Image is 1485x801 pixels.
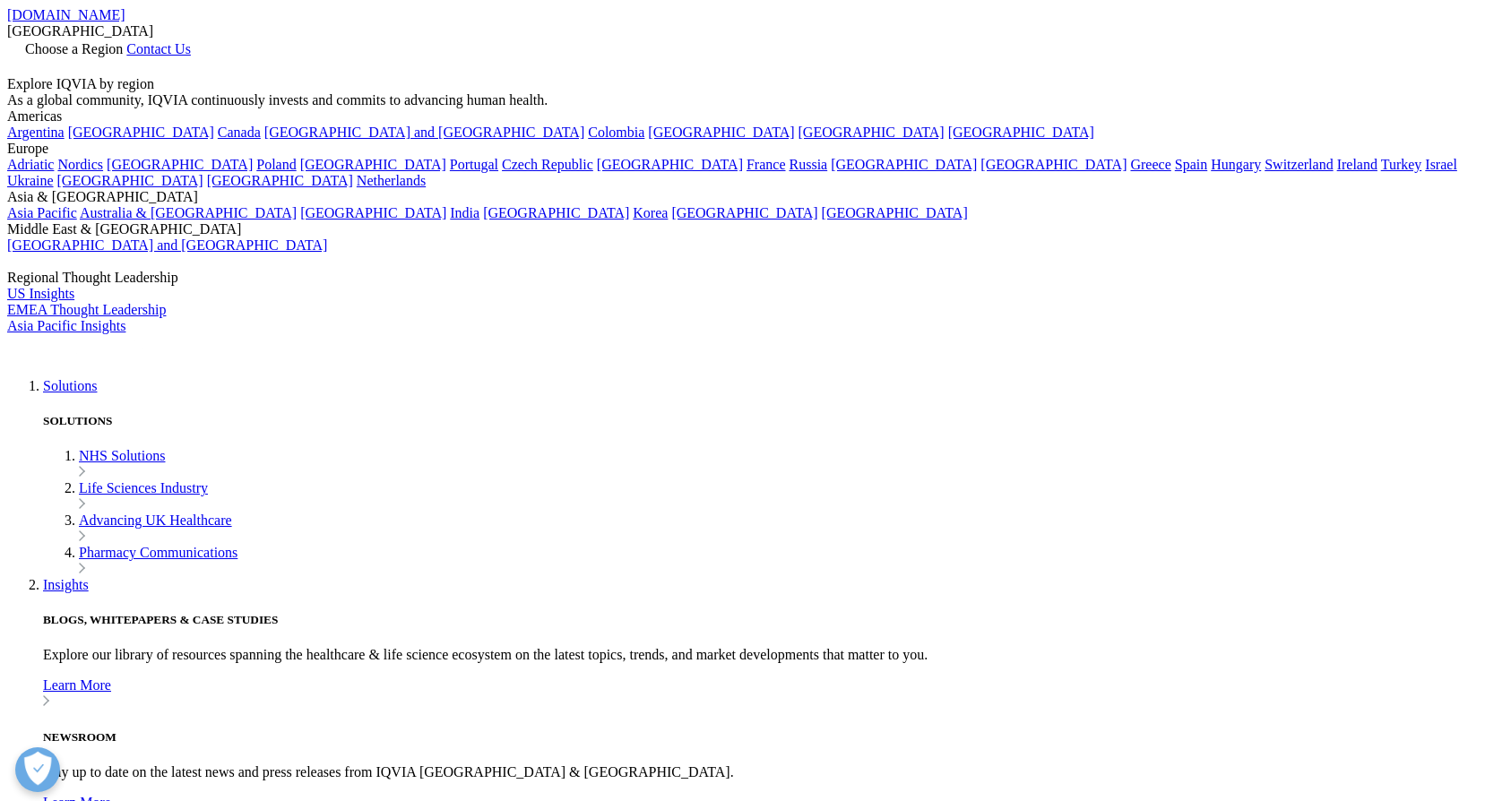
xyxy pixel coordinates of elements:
[43,677,1478,710] a: Learn More
[43,577,89,592] a: Insights
[43,613,1478,627] h5: BLOGS, WHITEPAPERS & CASE STUDIES
[256,157,296,172] a: Poland
[948,125,1094,140] a: [GEOGRAPHIC_DATA]
[43,647,1478,663] p: Explore our library of resources spanning the healthcare & life science ecosystem on the latest t...
[264,125,584,140] a: [GEOGRAPHIC_DATA] and [GEOGRAPHIC_DATA]
[7,108,1478,125] div: Americas
[300,157,446,172] a: [GEOGRAPHIC_DATA]
[7,76,1478,92] div: Explore IQVIA by region
[1425,157,1457,172] a: Israel
[57,157,103,172] a: Nordics
[7,237,327,253] a: [GEOGRAPHIC_DATA] and [GEOGRAPHIC_DATA]
[1337,157,1377,172] a: Ireland
[7,157,54,172] a: Adriatic
[450,157,498,172] a: Portugal
[7,173,54,188] a: Ukraine
[57,173,203,188] a: [GEOGRAPHIC_DATA]
[79,480,208,495] a: Life Sciences Industry
[980,157,1127,172] a: [GEOGRAPHIC_DATA]
[502,157,593,172] a: Czech Republic
[671,205,817,220] a: [GEOGRAPHIC_DATA]
[7,141,1478,157] div: Europe
[822,205,968,220] a: [GEOGRAPHIC_DATA]
[1265,157,1333,172] a: Switzerland
[43,730,1478,745] h5: NEWSROOM
[68,125,214,140] a: [GEOGRAPHIC_DATA]
[7,270,1478,286] div: Regional Thought Leadership
[597,157,743,172] a: [GEOGRAPHIC_DATA]
[648,125,794,140] a: [GEOGRAPHIC_DATA]
[207,173,353,188] a: [GEOGRAPHIC_DATA]
[300,205,446,220] a: [GEOGRAPHIC_DATA]
[1211,157,1261,172] a: Hungary
[7,318,125,333] a: Asia Pacific Insights
[483,205,629,220] a: [GEOGRAPHIC_DATA]
[25,41,123,56] span: Choose a Region
[80,205,297,220] a: Australia & [GEOGRAPHIC_DATA]
[790,157,828,172] a: Russia
[588,125,644,140] a: Colombia
[831,157,977,172] a: [GEOGRAPHIC_DATA]
[799,125,945,140] a: [GEOGRAPHIC_DATA]
[1175,157,1207,172] a: Spain
[450,205,479,220] a: India
[79,545,237,560] a: Pharmacy Communications
[43,414,1478,428] h5: SOLUTIONS
[126,41,191,56] a: Contact Us
[7,189,1478,205] div: Asia & [GEOGRAPHIC_DATA]
[7,334,151,360] img: IQVIA Healthcare Information Technology and Pharma Clinical Research Company
[7,286,74,301] a: US Insights
[218,125,261,140] a: Canada
[43,378,97,393] a: Solutions
[79,512,232,528] a: Advancing UK Healthcare
[107,157,253,172] a: [GEOGRAPHIC_DATA]
[7,205,77,220] a: Asia Pacific
[7,221,1478,237] div: Middle East & [GEOGRAPHIC_DATA]
[79,448,165,463] a: NHS Solutions
[747,157,786,172] a: France
[7,7,125,22] a: [DOMAIN_NAME]
[1381,157,1422,172] a: Turkey
[7,302,166,317] a: EMEA Thought Leadership
[633,205,668,220] a: Korea
[7,125,65,140] a: Argentina
[1130,157,1170,172] a: Greece
[357,173,426,188] a: Netherlands
[15,747,60,792] button: Otwórz Preferencje
[7,23,1478,39] div: [GEOGRAPHIC_DATA]
[43,764,1478,780] p: Stay up to date on the latest news and press releases from IQVIA [GEOGRAPHIC_DATA] & [GEOGRAPHIC_...
[7,92,1478,108] div: As a global community, IQVIA continuously invests and commits to advancing human health.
